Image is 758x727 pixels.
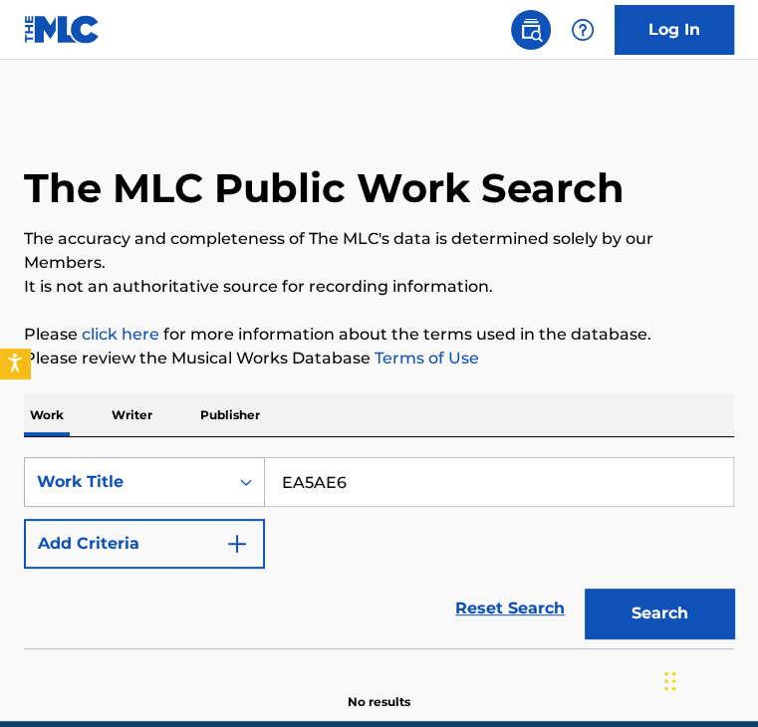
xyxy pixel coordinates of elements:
img: search [519,18,543,42]
button: Add Criteria [24,519,265,569]
h1: The MLC Public Work Search [24,163,625,213]
p: The accuracy and completeness of The MLC's data is determined solely by our Members. [24,227,734,275]
p: Please review the Musical Works Database [24,347,734,370]
div: Drag [664,651,676,711]
img: help [571,18,595,42]
a: Public Search [511,10,551,50]
p: Publisher [194,394,266,436]
a: Reset Search [445,587,575,630]
div: Work Title [37,470,216,494]
p: No results [348,669,410,711]
img: MLC Logo [24,15,101,44]
form: Search Form [24,457,734,648]
iframe: Chat Widget [658,631,758,727]
a: Terms of Use [371,349,479,367]
p: Writer [106,394,158,436]
a: Log In [615,5,734,55]
a: click here [82,325,159,344]
div: Help [563,10,603,50]
button: Search [585,589,734,638]
p: It is not an authoritative source for recording information. [24,275,734,299]
img: 9d2ae6d4665cec9f34b9.svg [225,532,249,556]
p: Work [24,394,70,436]
p: Please for more information about the terms used in the database. [24,323,734,347]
